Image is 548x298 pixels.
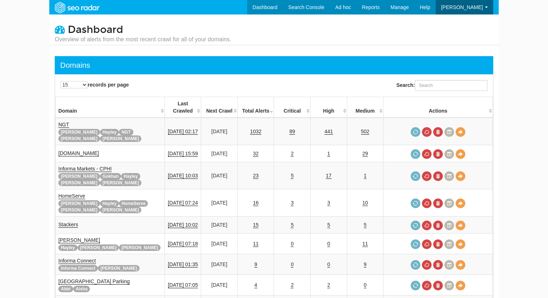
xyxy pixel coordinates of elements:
a: Crawl History [444,260,454,270]
span: NGT [119,129,133,135]
a: Request a crawl [411,149,420,159]
a: HomeServe [58,193,85,199]
td: [DATE] [201,234,238,254]
a: Delete most recent audit [433,198,443,208]
a: 0 [291,241,294,247]
a: [PERSON_NAME] [58,237,100,243]
td: [DATE] [201,145,238,162]
span: Ad hoc [335,4,351,10]
a: 2 [327,282,330,288]
a: 10 [362,200,368,206]
span: Hayley [100,200,119,207]
a: 11 [253,241,259,247]
span: Abbi [58,286,73,292]
a: Request a crawl [411,221,420,230]
a: 4 [254,282,257,288]
a: 17 [326,173,332,179]
span: [PERSON_NAME] [58,207,100,213]
span: [PERSON_NAME] [58,200,100,207]
a: [DATE] 10:03 [168,173,198,179]
a: [GEOGRAPHIC_DATA] Parking [58,278,130,285]
a: Request a crawl [411,127,420,137]
span: Hayley [100,129,119,135]
span: [PERSON_NAME] [441,4,483,10]
a: Cancel in-progress audit [422,260,432,270]
a: 441 [324,129,333,135]
a: 5 [327,222,330,228]
a: Informa Connect [58,258,96,264]
a: Cancel in-progress audit [422,221,432,230]
a: 3 [327,200,330,206]
a: 502 [361,129,369,135]
a: Cancel in-progress audit [422,239,432,249]
a: 11 [362,241,368,247]
label: Search: [397,80,487,91]
a: Crawl History [444,127,454,137]
a: Request a crawl [411,239,420,249]
a: Request a crawl [411,198,420,208]
a: Delete most recent audit [433,260,443,270]
a: View Domain Overview [456,239,465,249]
span: Hayley [58,244,78,251]
a: 0 [327,261,330,268]
a: Crawl History [444,171,454,181]
span: Help [420,4,430,10]
a: Delete most recent audit [433,127,443,137]
a: 9 [254,261,257,268]
a: [DATE] 02:17 [168,129,198,135]
td: [DATE] [201,118,238,145]
span: [PERSON_NAME] [119,244,161,251]
input: Search: [415,80,487,91]
a: Cancel in-progress audit [422,149,432,159]
a: 15 [253,222,259,228]
span: Reports [362,4,380,10]
a: [DATE] 07:24 [168,200,198,206]
span: [PERSON_NAME] [100,207,142,213]
th: High: activate to sort column descending [311,97,347,118]
span: Informa Connect [58,265,98,272]
a: 2 [291,151,294,157]
label: records per page [61,81,129,88]
span: Gokhan [100,173,121,180]
a: Stackers [58,222,78,228]
div: Domains [60,60,90,71]
a: Crawl History [444,149,454,159]
a: Request a crawl [411,281,420,290]
a: 16 [253,200,259,206]
a: 3 [291,200,294,206]
a: Cancel in-progress audit [422,127,432,137]
a: Cancel in-progress audit [422,281,432,290]
a: 1 [327,151,330,157]
a: 9 [364,261,367,268]
a: [DATE] 10:02 [168,222,198,228]
td: [DATE] [201,162,238,189]
a: Request a crawl [411,171,420,181]
a: View Domain Overview [456,171,465,181]
a: Cancel in-progress audit [422,171,432,181]
td: [DATE] [201,217,238,234]
th: Domain: activate to sort column ascending [55,97,165,118]
td: [DATE] [201,189,238,217]
a: Informa Markets - CPHI [58,166,112,172]
a: 89 [289,129,295,135]
span: [PERSON_NAME] [58,180,100,186]
small: Overview of alerts from the most recent crawl for all of your domains. [55,35,231,43]
a: Delete most recent audit [433,239,443,249]
span: [PERSON_NAME] [78,244,119,251]
span: [PERSON_NAME] [100,180,142,186]
a: View Domain Overview [456,221,465,230]
span: [PERSON_NAME] [98,265,140,272]
span: HomeServe [119,200,148,207]
a: Crawl History [444,281,454,290]
td: [DATE] [201,254,238,275]
a: View Domain Overview [456,260,465,270]
select: records per page [61,81,88,88]
span: [PERSON_NAME] [58,173,100,180]
th: Medium: activate to sort column descending [347,97,383,118]
a: 1 [364,173,367,179]
th: Total Alerts: activate to sort column ascending [237,97,274,118]
th: Last Crawled: activate to sort column descending [165,97,201,118]
a: Delete most recent audit [433,281,443,290]
a: 0 [364,282,367,288]
span: [PERSON_NAME] [58,135,100,142]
